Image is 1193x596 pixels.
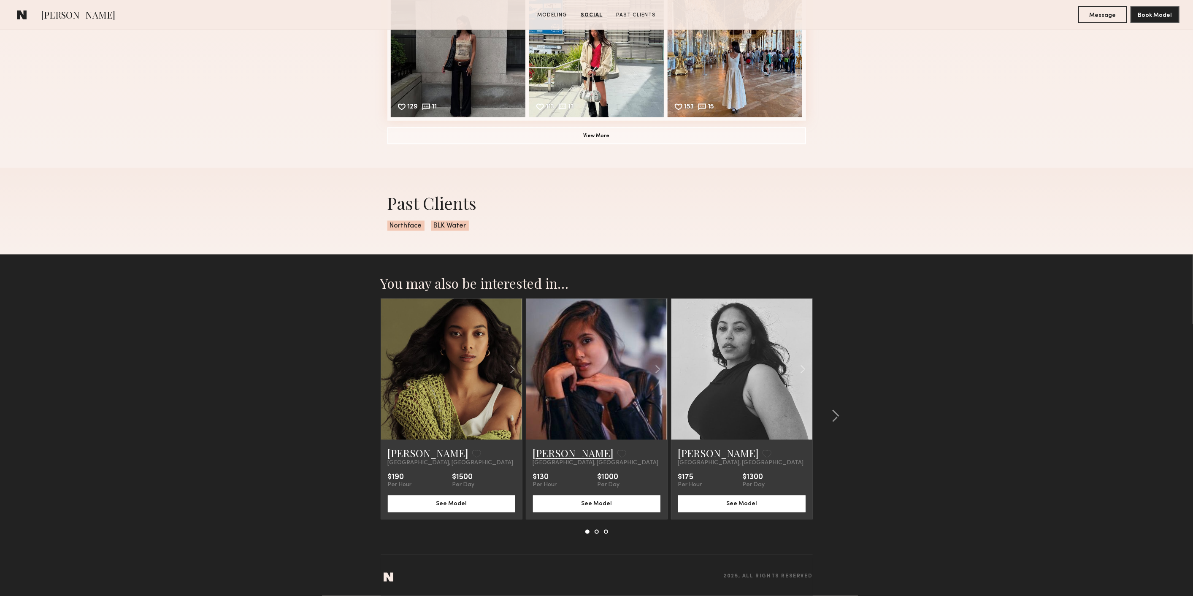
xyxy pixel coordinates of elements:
[452,482,475,489] div: Per Day
[598,474,620,482] div: $1000
[708,104,714,111] div: 15
[388,496,515,512] button: See Model
[381,275,813,292] h2: You may also be interested in…
[534,11,571,19] a: Modeling
[1131,6,1179,23] button: Book Model
[1078,6,1127,23] button: Message
[387,192,806,214] div: Past Clients
[678,447,759,460] a: [PERSON_NAME]
[678,500,806,507] a: See Model
[388,474,412,482] div: $190
[41,8,115,23] span: [PERSON_NAME]
[533,474,557,482] div: $130
[568,104,574,111] div: 13
[388,460,514,467] span: [GEOGRAPHIC_DATA], [GEOGRAPHIC_DATA]
[684,104,694,111] div: 153
[388,500,515,507] a: See Model
[388,447,469,460] a: [PERSON_NAME]
[678,474,702,482] div: $175
[431,221,469,231] span: BLK Water
[388,482,412,489] div: Per Hour
[408,104,418,111] div: 129
[452,474,475,482] div: $1500
[533,460,659,467] span: [GEOGRAPHIC_DATA], [GEOGRAPHIC_DATA]
[533,500,660,507] a: See Model
[678,460,804,467] span: [GEOGRAPHIC_DATA], [GEOGRAPHIC_DATA]
[678,482,702,489] div: Per Hour
[387,221,425,231] span: Northface
[743,474,765,482] div: $1300
[546,104,555,111] div: 113
[613,11,659,19] a: Past Clients
[1131,11,1179,18] a: Book Model
[533,482,557,489] div: Per Hour
[533,447,614,460] a: [PERSON_NAME]
[598,482,620,489] div: Per Day
[724,574,813,580] span: 2025, all rights reserved
[743,482,765,489] div: Per Day
[387,127,806,144] button: View More
[432,104,437,111] div: 11
[678,496,806,512] button: See Model
[533,496,660,512] button: See Model
[577,11,606,19] a: Social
